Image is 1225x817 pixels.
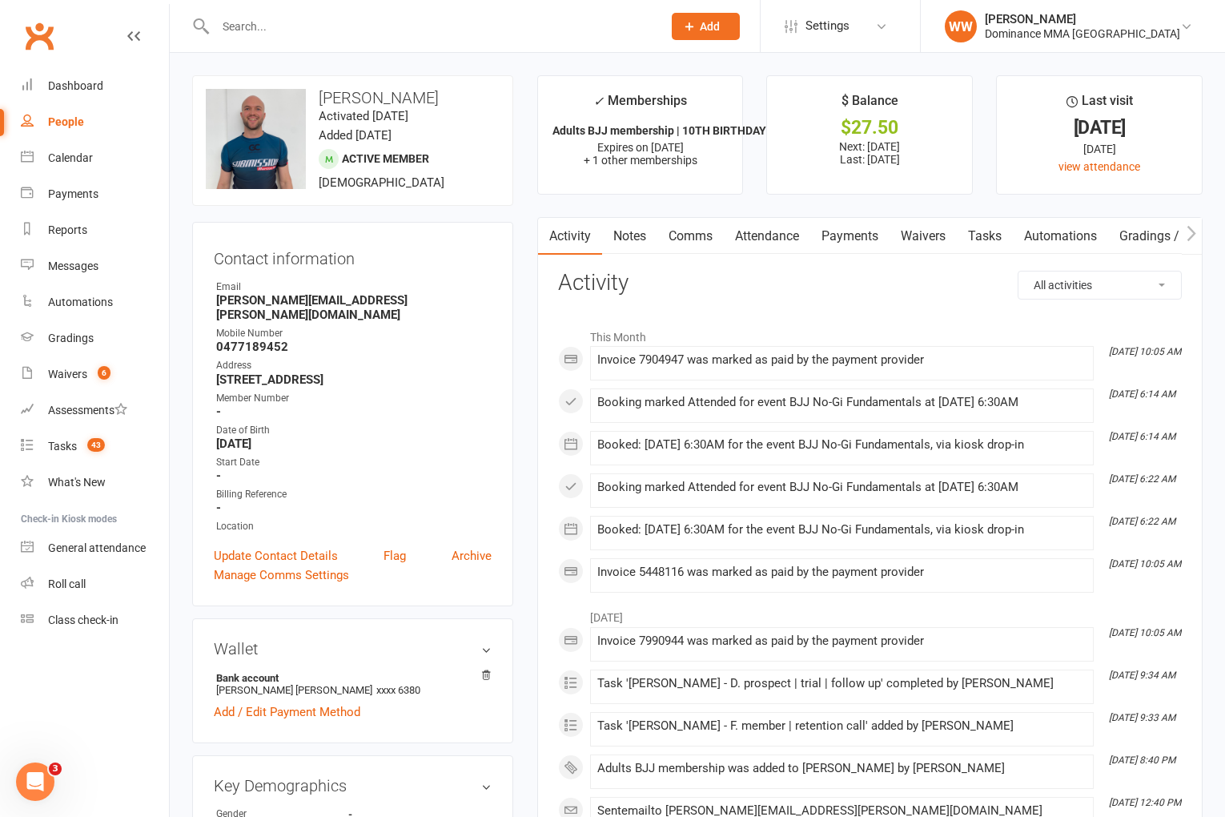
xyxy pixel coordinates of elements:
[214,243,492,268] h3: Contact information
[216,340,492,354] strong: 0477189452
[87,438,105,452] span: 43
[384,546,406,565] a: Flag
[214,640,492,658] h3: Wallet
[216,280,492,295] div: Email
[21,212,169,248] a: Reports
[19,16,59,56] a: Clubworx
[376,684,420,696] span: xxxx 6380
[985,12,1180,26] div: [PERSON_NAME]
[21,602,169,638] a: Class kiosk mode
[538,218,602,255] a: Activity
[48,187,98,200] div: Payments
[216,519,492,534] div: Location
[452,546,492,565] a: Archive
[48,440,77,453] div: Tasks
[216,487,492,502] div: Billing Reference
[21,429,169,465] a: Tasks 43
[890,218,957,255] a: Waivers
[1058,160,1140,173] a: view attendance
[1109,670,1175,681] i: [DATE] 9:34 AM
[805,8,849,44] span: Settings
[597,481,1086,494] div: Booking marked Attended for event BJJ No-Gi Fundamentals at [DATE] 6:30AM
[319,128,392,143] time: Added [DATE]
[552,124,806,137] strong: Adults BJJ membership | 10TH BIRTHDAY SPEC...
[1109,712,1175,723] i: [DATE] 9:33 AM
[216,455,492,470] div: Start Date
[214,777,492,795] h3: Key Demographics
[841,91,898,119] div: $ Balance
[21,140,169,176] a: Calendar
[214,546,338,565] a: Update Contact Details
[48,404,127,417] div: Assessments
[214,670,492,698] li: [PERSON_NAME] [PERSON_NAME]
[216,469,492,483] strong: -
[597,438,1086,452] div: Booked: [DATE] 6:30AM for the event BJJ No-Gi Fundamentals, via kiosk drop-in
[48,260,98,272] div: Messages
[672,13,740,40] button: Add
[700,20,720,33] span: Add
[597,762,1086,775] div: Adults BJJ membership was added to [PERSON_NAME] by [PERSON_NAME]
[602,218,657,255] a: Notes
[216,326,492,341] div: Mobile Number
[1109,346,1181,357] i: [DATE] 10:05 AM
[216,372,492,387] strong: [STREET_ADDRESS]
[319,109,408,123] time: Activated [DATE]
[48,115,84,128] div: People
[1013,218,1108,255] a: Automations
[48,578,86,590] div: Roll call
[945,10,977,42] div: WW
[48,614,118,626] div: Class check-in
[48,223,87,236] div: Reports
[216,423,492,438] div: Date of Birth
[216,437,492,451] strong: [DATE]
[98,366,110,380] span: 6
[21,465,169,501] a: What's New
[597,523,1086,537] div: Booked: [DATE] 6:30AM for the event BJJ No-Gi Fundamentals, via kiosk drop-in
[597,719,1086,733] div: Task '[PERSON_NAME] - F. member | retention call' added by [PERSON_NAME]
[21,176,169,212] a: Payments
[216,293,492,322] strong: [PERSON_NAME][EMAIL_ADDRESS][PERSON_NAME][DOMAIN_NAME]
[206,89,306,189] img: image1753063531.png
[342,152,429,165] span: Active member
[49,763,62,775] span: 3
[593,91,687,120] div: Memberships
[48,79,103,92] div: Dashboard
[781,119,958,136] div: $27.50
[558,320,1182,346] li: This Month
[21,356,169,392] a: Waivers 6
[21,68,169,104] a: Dashboard
[21,530,169,566] a: General attendance kiosk mode
[1109,388,1175,400] i: [DATE] 6:14 AM
[597,634,1086,648] div: Invoice 7990944 was marked as paid by the payment provider
[48,332,94,344] div: Gradings
[21,392,169,429] a: Assessments
[584,154,697,167] span: + 1 other memberships
[597,141,684,154] span: Expires on [DATE]
[597,677,1086,690] div: Task '[PERSON_NAME] - D. prospect | trial | follow up' completed by [PERSON_NAME]
[1066,91,1133,119] div: Last visit
[216,358,492,373] div: Address
[21,320,169,356] a: Gradings
[214,702,360,722] a: Add / Edit Payment Method
[48,368,87,380] div: Waivers
[657,218,724,255] a: Comms
[216,391,492,406] div: Member Number
[48,476,106,489] div: What's New
[21,104,169,140] a: People
[1011,140,1187,158] div: [DATE]
[21,566,169,602] a: Roll call
[597,565,1086,579] div: Invoice 5448116 was marked as paid by the payment provider
[1109,431,1175,442] i: [DATE] 6:14 AM
[206,89,500,107] h3: [PERSON_NAME]
[214,565,349,585] a: Manage Comms Settings
[1109,558,1181,569] i: [DATE] 10:05 AM
[1109,755,1175,766] i: [DATE] 8:40 PM
[597,353,1086,367] div: Invoice 7904947 was marked as paid by the payment provider
[597,396,1086,409] div: Booking marked Attended for event BJJ No-Gi Fundamentals at [DATE] 6:30AM
[216,672,484,684] strong: Bank account
[21,284,169,320] a: Automations
[48,296,113,308] div: Automations
[558,271,1182,296] h3: Activity
[781,140,958,166] p: Next: [DATE] Last: [DATE]
[21,248,169,284] a: Messages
